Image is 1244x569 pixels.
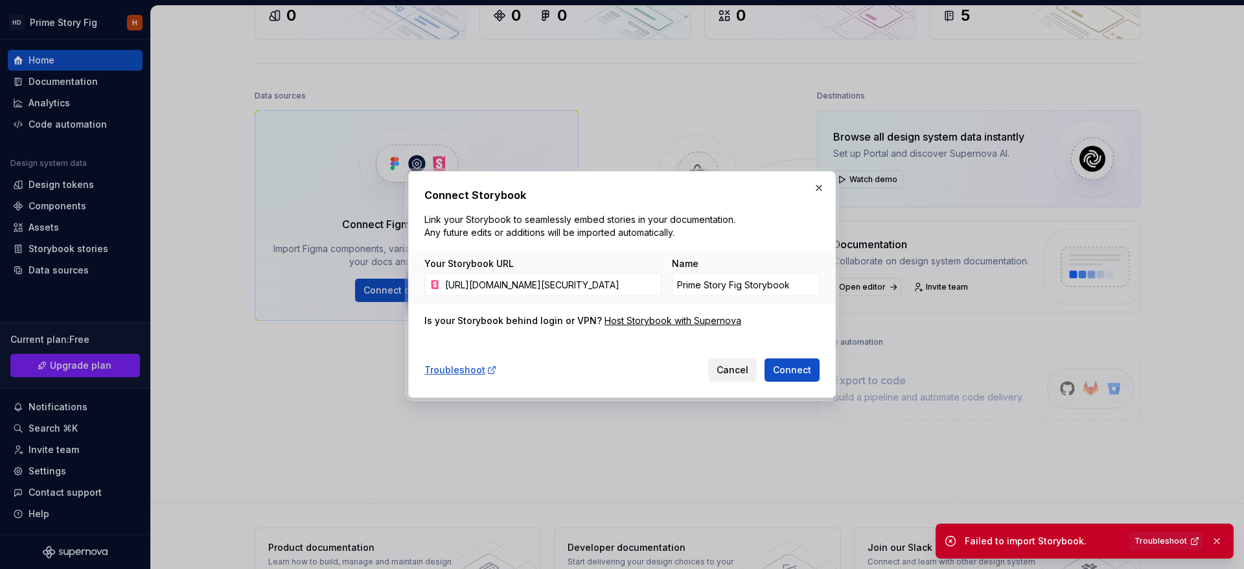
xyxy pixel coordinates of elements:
div: Is your Storybook behind login or VPN? [424,314,602,327]
div: Failed to import Storybook. [965,535,1121,548]
button: Cancel [708,358,757,382]
label: Your Storybook URL [424,257,514,270]
label: Name [672,257,698,270]
span: Connect [773,364,811,377]
input: Custom Storybook Name [672,273,820,296]
a: Troubleshoot [424,364,497,377]
h2: Connect Storybook [424,187,820,203]
button: Connect [765,358,820,382]
input: https://your-storybook-domain.com/... [440,273,662,296]
span: Cancel [717,364,748,377]
p: Link your Storybook to seamlessly embed stories in your documentation. Any future edits or additi... [424,213,741,239]
a: Host Storybook with Supernova [605,314,741,327]
span: Troubleshoot [1135,536,1187,546]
